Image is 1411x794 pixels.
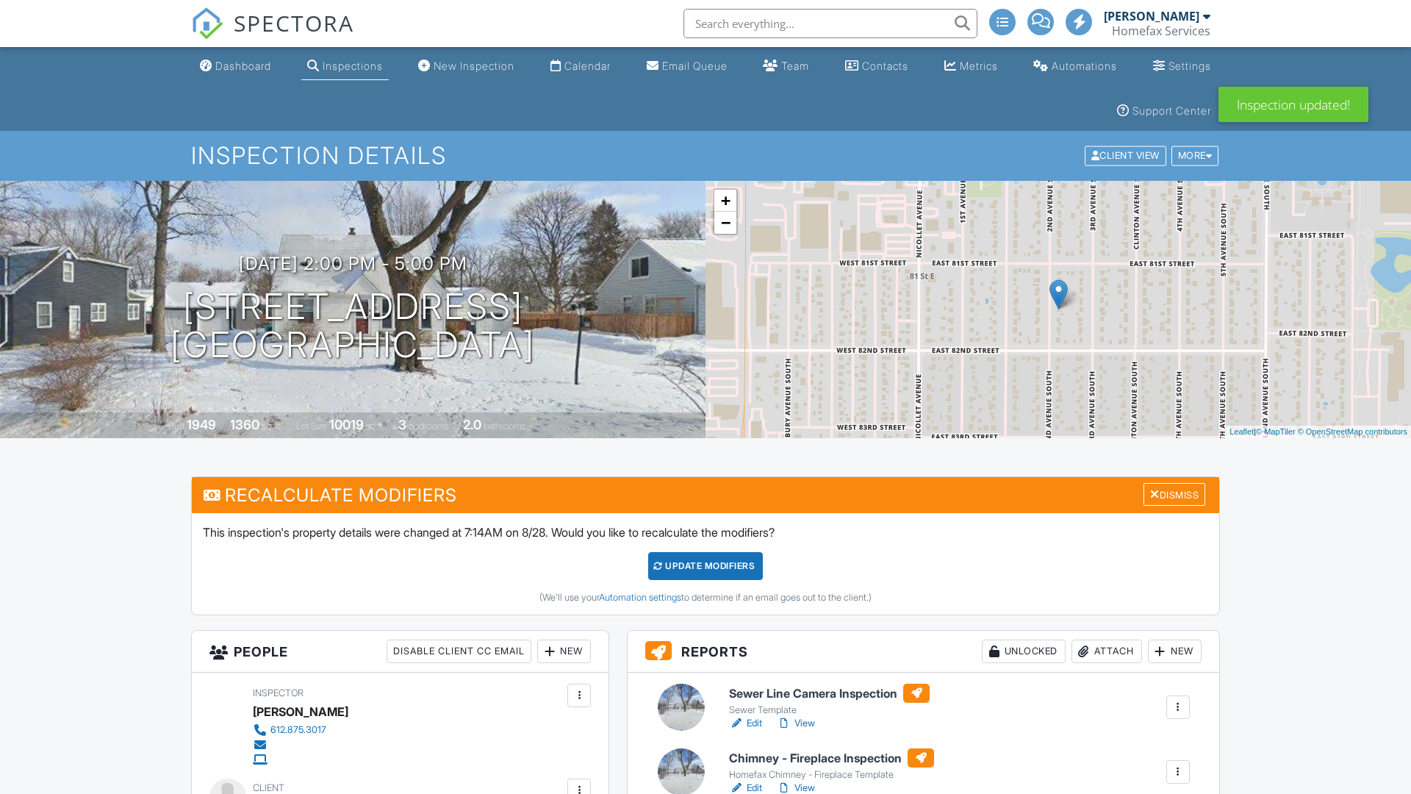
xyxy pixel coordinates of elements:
a: Inspections [301,53,389,80]
h3: People [192,631,608,673]
span: SPECTORA [234,7,354,38]
div: Metrics [960,60,998,72]
img: The Best Home Inspection Software - Spectora [191,7,223,40]
a: © MapTiler [1256,427,1296,436]
a: Client View [1083,149,1170,160]
h1: Inspection Details [191,143,1220,168]
a: SPECTORA [191,20,354,51]
div: Attach [1071,640,1142,663]
span: Inspector [253,687,304,698]
a: Metrics [938,53,1004,80]
div: Dismiss [1143,483,1205,506]
div: New Inspection [434,60,514,72]
div: Client View [1085,146,1166,166]
div: 1360 [230,417,259,432]
div: UPDATE Modifiers [648,552,764,580]
span: sq.ft. [366,421,384,432]
div: [PERSON_NAME] [1104,9,1199,24]
span: Built [168,421,184,432]
a: New Inspection [412,53,520,80]
div: (We'll use your to determine if an email goes out to the client.) [203,592,1208,604]
div: 10019 [329,417,364,432]
h3: Recalculate Modifiers [192,477,1219,513]
h6: Sewer Line Camera Inspection [729,684,930,703]
div: Team [781,60,809,72]
div: 1949 [187,417,216,432]
h6: Chimney - Fireplace Inspection [729,748,934,768]
a: Leaflet [1229,427,1254,436]
div: Inspection updated! [1218,87,1368,122]
div: More [1171,146,1219,166]
h3: [DATE] 2:00 pm - 5:00 pm [239,254,467,273]
a: Calendar [545,53,617,80]
a: Automations (Advanced) [1027,53,1123,80]
a: Sewer Line Camera Inspection Sewer Template [729,684,930,716]
div: [PERSON_NAME] [253,701,348,723]
a: 612.875.3017 [253,723,337,737]
div: Support Center [1132,104,1211,117]
span: bathrooms [484,421,525,432]
div: Disable Client CC Email [387,640,531,663]
a: Zoom in [714,190,736,212]
div: Homefax Services [1112,24,1210,38]
div: Inspections [323,60,383,72]
div: Email Queue [662,60,728,72]
a: Email Queue [641,53,733,80]
div: Contacts [862,60,908,72]
a: Team [757,53,815,80]
a: Zoom out [714,212,736,234]
div: Automations [1052,60,1117,72]
div: This inspection's property details were changed at 7:14AM on 8/28. Would you like to recalculate ... [192,513,1219,615]
a: © OpenStreetMap contributors [1298,427,1407,436]
div: 2.0 [463,417,481,432]
a: Contacts [839,53,914,80]
a: View [777,716,815,731]
input: Search everything... [683,9,977,38]
a: Settings [1147,53,1217,80]
div: | [1226,426,1411,438]
div: Homefax Chimney - Fireplace Template [729,769,934,781]
div: Sewer Template [729,704,930,716]
a: Automation settings [599,592,681,603]
a: Chimney - Fireplace Inspection Homefax Chimney - Fireplace Template [729,748,934,781]
div: Dashboard [215,60,271,72]
span: Client [253,782,284,793]
h3: Reports [628,631,1219,673]
a: Support Center [1111,98,1217,125]
span: Lot Size [296,421,327,432]
div: Calendar [564,60,611,72]
h1: [STREET_ADDRESS] [GEOGRAPHIC_DATA] [170,287,535,365]
a: Dashboard [194,53,277,80]
div: New [1148,640,1202,663]
span: bedrooms [409,421,449,432]
span: sq. ft. [262,421,282,432]
div: 612.875.3017 [270,724,326,736]
div: Settings [1168,60,1211,72]
div: 3 [398,417,406,432]
div: New [537,640,591,663]
a: Edit [729,716,762,731]
div: Unlocked [982,640,1066,663]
